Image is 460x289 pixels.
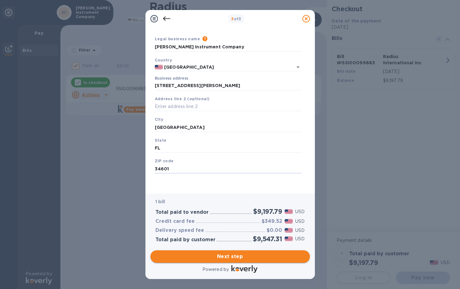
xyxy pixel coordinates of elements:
input: Enter ZIP code [155,164,302,174]
span: Next step [155,253,305,260]
input: Enter address line 2 [155,102,302,111]
b: Country [155,58,172,62]
input: Enter city [155,123,302,132]
img: US [155,65,163,69]
img: Logo [231,265,258,273]
h2: $9,547.31 [253,235,282,243]
h3: Delivery speed fee [155,228,204,233]
input: Enter address [155,81,302,91]
p: Powered by [202,266,229,273]
b: ZIP code [155,159,174,163]
p: USD [295,236,305,242]
b: State [155,138,167,143]
input: Enter state [155,144,302,153]
b: Address line 2 (optional) [155,96,210,101]
h3: $349.52 [262,218,282,224]
button: Next step [150,250,310,263]
input: Select country [163,63,284,71]
p: USD [295,218,305,225]
img: USD [285,237,293,241]
button: Open [294,63,302,71]
label: Business address [155,77,188,81]
b: Legal business name [155,37,200,41]
input: Enter legal business name [155,42,302,52]
p: USD [295,227,305,234]
img: USD [285,228,293,233]
p: USD [295,208,305,215]
b: City [155,117,164,122]
h2: $9,197.79 [253,208,282,215]
img: USD [285,209,293,214]
b: 1 bill [155,199,165,204]
h3: Total paid to vendor [155,209,209,215]
h3: $0.00 [267,228,282,233]
h3: Total paid by customer [155,237,216,243]
span: 3 [231,17,234,21]
img: USD [285,219,293,223]
h3: Credit card fee [155,218,195,224]
b: of 3 [231,17,241,21]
